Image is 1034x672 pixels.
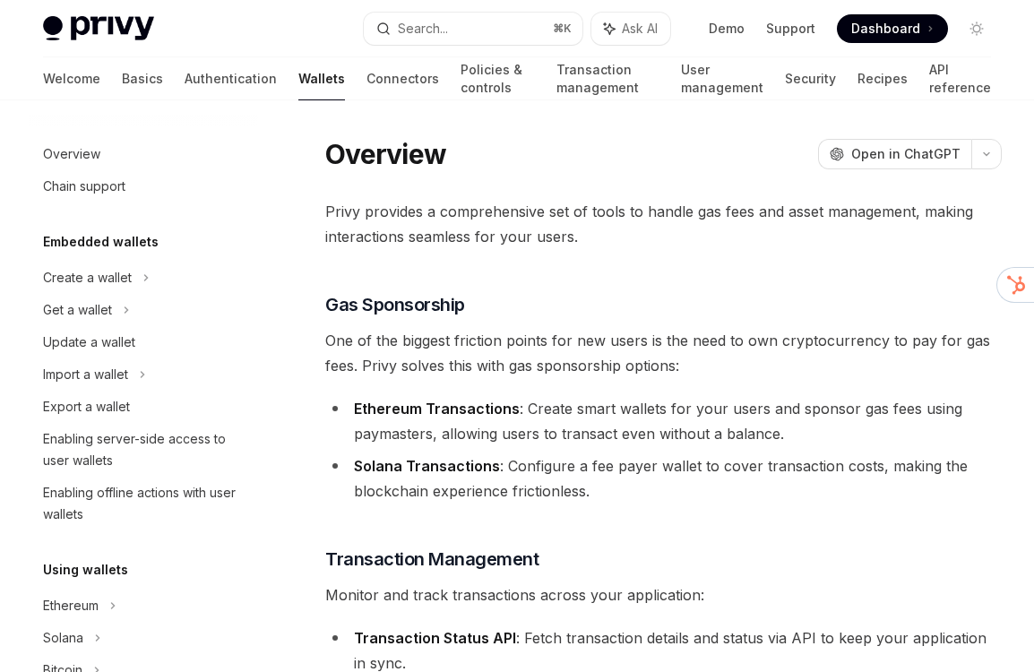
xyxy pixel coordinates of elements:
span: Dashboard [851,20,920,38]
div: Solana [43,627,83,649]
a: Policies & controls [461,57,535,100]
div: Overview [43,143,100,165]
li: : Configure a fee payer wallet to cover transaction costs, making the blockchain experience frict... [325,453,1002,504]
a: Dashboard [837,14,948,43]
a: Enabling server-side access to user wallets [29,423,258,477]
a: Welcome [43,57,100,100]
div: Export a wallet [43,396,130,418]
div: Create a wallet [43,267,132,289]
button: Ask AI [591,13,670,45]
button: Toggle dark mode [962,14,991,43]
img: light logo [43,16,154,41]
button: Search...⌘K [364,13,582,45]
span: ⌘ K [553,22,572,36]
strong: Ethereum Transactions [354,400,520,418]
span: Open in ChatGPT [851,145,961,163]
div: Ethereum [43,595,99,616]
a: User management [681,57,763,100]
a: Overview [29,138,258,170]
div: Chain support [43,176,125,197]
div: Enabling server-side access to user wallets [43,428,247,471]
span: Monitor and track transactions across your application: [325,582,1002,607]
a: Connectors [366,57,439,100]
strong: Transaction Status API [354,629,516,647]
a: Update a wallet [29,326,258,358]
a: Export a wallet [29,391,258,423]
div: Update a wallet [43,332,135,353]
div: Search... [398,18,448,39]
a: Transaction management [556,57,659,100]
h5: Using wallets [43,559,128,581]
a: Security [785,57,836,100]
h1: Overview [325,138,446,170]
span: Gas Sponsorship [325,292,465,317]
strong: Solana Transactions [354,457,500,475]
a: Authentication [185,57,277,100]
span: Transaction Management [325,547,539,572]
a: Basics [122,57,163,100]
a: Recipes [857,57,908,100]
a: Support [766,20,815,38]
a: Demo [709,20,745,38]
div: Get a wallet [43,299,112,321]
span: Privy provides a comprehensive set of tools to handle gas fees and asset management, making inter... [325,199,1002,249]
li: : Create smart wallets for your users and sponsor gas fees using paymasters, allowing users to tr... [325,396,1002,446]
a: Chain support [29,170,258,202]
span: Ask AI [622,20,658,38]
a: Enabling offline actions with user wallets [29,477,258,530]
h5: Embedded wallets [43,231,159,253]
span: One of the biggest friction points for new users is the need to own cryptocurrency to pay for gas... [325,328,1002,378]
div: Enabling offline actions with user wallets [43,482,247,525]
a: API reference [929,57,991,100]
button: Open in ChatGPT [818,139,971,169]
a: Wallets [298,57,345,100]
div: Import a wallet [43,364,128,385]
